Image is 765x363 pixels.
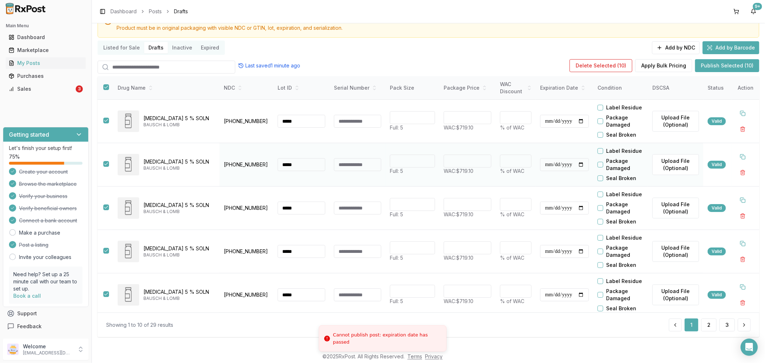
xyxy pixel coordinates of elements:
[407,353,422,359] a: Terms
[9,47,83,54] div: Marketplace
[736,194,749,207] button: Duplicate
[703,41,759,54] button: Add by Barcode
[736,253,749,266] button: Delete
[19,254,71,261] a: Invite your colleagues
[736,280,749,293] button: Duplicate
[13,293,41,299] a: Book a call
[9,34,83,41] div: Dashboard
[224,248,269,255] p: [PHONE_NUMBER]
[118,154,139,175] img: Xiidra 5 % SOLN
[606,175,636,182] label: Seal Broken
[7,344,19,355] img: User avatar
[3,83,89,95] button: Sales3
[224,204,269,212] p: [PHONE_NUMBER]
[23,350,73,356] p: [EMAIL_ADDRESS][DOMAIN_NAME]
[444,211,473,217] span: WAC: $719.10
[9,145,82,152] p: Let's finish your setup first!
[732,76,759,100] th: Action
[9,85,74,93] div: Sales
[390,168,403,174] span: Full: 5
[23,343,73,350] p: Welcome
[9,153,20,160] span: 75 %
[110,8,188,15] nav: breadcrumb
[500,81,532,95] div: WAC Discount
[143,115,214,122] p: [MEDICAL_DATA] 5 % SOLN
[606,114,648,128] label: Package Damaged
[143,288,214,296] p: [MEDICAL_DATA] 5 % SOLN
[635,59,692,72] button: Apply Bulk Pricing
[3,320,89,333] button: Feedback
[736,209,749,222] button: Delete
[19,205,77,212] span: Verify beneficial owners
[19,217,77,224] span: Connect a bank account
[444,84,491,91] div: Package Price
[500,168,524,174] span: % of WAC
[174,8,188,15] span: Drafts
[606,234,642,241] label: Label Residue
[390,211,403,217] span: Full: 5
[606,191,642,198] label: Label Residue
[17,323,42,330] span: Feedback
[118,284,139,306] img: Xiidra 5 % SOLN
[144,42,168,53] button: Drafts
[238,62,300,69] div: Last saved 1 minute ago
[606,244,648,259] label: Package Damaged
[6,70,86,82] a: Purchases
[500,124,524,131] span: % of WAC
[6,82,86,95] a: Sales3
[143,252,214,258] p: BAUSCH & LOMB
[652,198,699,218] label: Upload File (Optional)
[110,8,137,15] a: Dashboard
[695,59,759,72] button: Publish Selected (10)
[6,57,86,70] a: My Posts
[708,247,726,255] div: Valid
[685,319,698,331] button: 1
[149,8,162,15] a: Posts
[444,298,473,304] span: WAC: $719.10
[652,154,699,175] button: Upload File (Optional)
[143,202,214,209] p: [MEDICAL_DATA] 5 % SOLN
[500,298,524,304] span: % of WAC
[606,131,636,138] label: Seal Broken
[390,298,403,304] span: Full: 5
[425,353,443,359] a: Privacy
[143,209,214,214] p: BAUSCH & LOMB
[118,197,139,219] img: Xiidra 5 % SOLN
[76,85,83,93] div: 3
[19,241,48,249] span: Post a listing
[19,168,68,175] span: Create your account
[9,60,83,67] div: My Posts
[606,278,642,285] label: Label Residue
[19,229,60,236] a: Make a purchase
[593,76,648,100] th: Condition
[606,147,642,155] label: Label Residue
[736,296,749,309] button: Delete
[708,117,726,125] div: Valid
[224,84,269,91] div: NDC
[99,42,144,53] button: Listed for Sale
[224,161,269,168] p: [PHONE_NUMBER]
[3,44,89,56] button: Marketplace
[6,44,86,57] a: Marketplace
[143,165,214,171] p: BAUSCH & LOMB
[117,24,753,32] div: Product must be in original packaging with visible NDC or GTIN, lot, expiration, and serialization.
[606,305,636,312] label: Seal Broken
[736,123,749,136] button: Delete
[540,84,589,91] div: Expiration Date
[652,111,699,132] label: Upload File (Optional)
[652,241,699,262] label: Upload File (Optional)
[9,72,83,80] div: Purchases
[334,84,382,91] div: Serial Number
[224,291,269,298] p: [PHONE_NUMBER]
[736,237,749,250] button: Duplicate
[118,110,139,132] img: Xiidra 5 % SOLN
[719,319,735,331] button: 3
[606,288,648,302] label: Package Damaged
[444,168,473,174] span: WAC: $719.10
[652,41,700,54] button: Add by NDC
[390,124,403,131] span: Full: 5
